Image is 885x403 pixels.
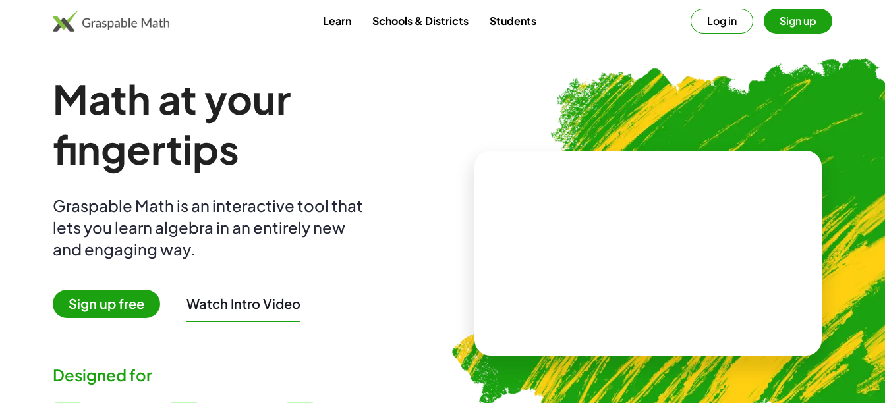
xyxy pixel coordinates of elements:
[53,290,160,318] span: Sign up free
[53,364,422,386] div: Designed for
[764,9,832,34] button: Sign up
[53,74,422,174] h1: Math at your fingertips
[549,203,747,302] video: What is this? This is dynamic math notation. Dynamic math notation plays a central role in how Gr...
[186,295,300,312] button: Watch Intro Video
[479,9,547,33] a: Students
[53,195,369,260] div: Graspable Math is an interactive tool that lets you learn algebra in an entirely new and engaging...
[691,9,753,34] button: Log in
[362,9,479,33] a: Schools & Districts
[312,9,362,33] a: Learn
